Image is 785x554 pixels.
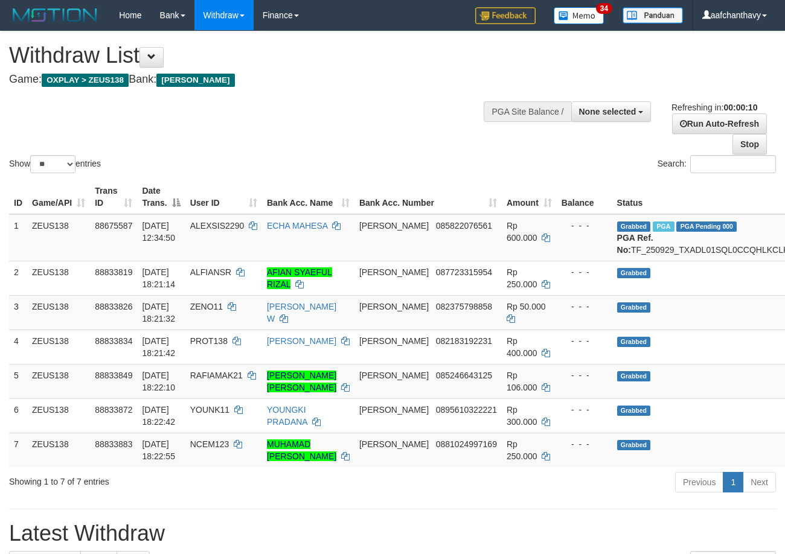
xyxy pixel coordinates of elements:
[507,336,537,358] span: Rp 400.000
[436,371,492,380] span: Copy 085246643125 to clipboard
[436,405,497,415] span: Copy 0895610322221 to clipboard
[502,180,557,214] th: Amount: activate to sort column ascending
[27,330,90,364] td: ZEUS138
[9,471,318,488] div: Showing 1 to 7 of 7 entries
[95,336,132,346] span: 88833834
[732,134,767,154] a: Stop
[9,364,27,398] td: 5
[42,74,129,87] span: OXPLAY > ZEUS138
[9,43,511,68] h1: Withdraw List
[137,180,185,214] th: Date Trans.: activate to sort column descending
[507,221,537,243] span: Rp 600.000
[27,214,90,261] td: ZEUS138
[27,398,90,433] td: ZEUS138
[507,302,546,311] span: Rp 50.000
[675,472,723,492] a: Previous
[95,405,132,415] span: 88833872
[9,521,776,546] h1: Latest Withdraw
[267,267,332,289] a: AFIAN SYAEFUL RIZAL
[617,221,651,232] span: Grabbed
[359,439,429,449] span: [PERSON_NAME]
[562,404,607,416] div: - - -
[95,267,132,277] span: 88833819
[9,261,27,295] td: 2
[9,74,511,86] h4: Game: Bank:
[507,267,537,289] span: Rp 250.000
[617,440,651,450] span: Grabbed
[142,267,175,289] span: [DATE] 18:21:14
[507,439,537,461] span: Rp 250.000
[617,371,651,381] span: Grabbed
[571,101,652,122] button: None selected
[190,405,229,415] span: YOUNK11
[190,302,223,311] span: ZENO11
[142,221,175,243] span: [DATE] 12:34:50
[267,221,327,231] a: ECHA MAHESA
[190,267,231,277] span: ALFIANSR
[562,369,607,381] div: - - -
[142,302,175,323] span: [DATE] 18:21:32
[190,221,245,231] span: ALEXSIS2290
[436,221,492,231] span: Copy 085822076561 to clipboard
[95,371,132,380] span: 88833849
[95,221,132,231] span: 88675587
[507,371,537,392] span: Rp 106.000
[267,336,336,346] a: [PERSON_NAME]
[562,266,607,278] div: - - -
[142,371,175,392] span: [DATE] 18:22:10
[723,103,757,112] strong: 00:00:10
[95,439,132,449] span: 88833883
[507,405,537,427] span: Rp 300.000
[27,261,90,295] td: ZEUS138
[743,472,776,492] a: Next
[9,6,101,24] img: MOTION_logo.png
[156,74,234,87] span: [PERSON_NAME]
[436,267,492,277] span: Copy 087723315954 to clipboard
[9,433,27,467] td: 7
[596,3,612,14] span: 34
[671,103,757,112] span: Refreshing in:
[557,180,612,214] th: Balance
[142,336,175,358] span: [DATE] 18:21:42
[27,180,90,214] th: Game/API: activate to sort column ascending
[95,302,132,311] span: 88833826
[30,155,75,173] select: Showentries
[623,7,683,24] img: panduan.png
[9,330,27,364] td: 4
[359,405,429,415] span: [PERSON_NAME]
[690,155,776,173] input: Search:
[562,220,607,232] div: - - -
[653,221,674,232] span: Marked by aafpengsreynich
[723,472,743,492] a: 1
[9,214,27,261] td: 1
[617,302,651,313] span: Grabbed
[554,7,604,24] img: Button%20Memo.svg
[27,433,90,467] td: ZEUS138
[27,295,90,330] td: ZEUS138
[9,155,101,173] label: Show entries
[436,336,492,346] span: Copy 082183192231 to clipboard
[354,180,502,214] th: Bank Acc. Number: activate to sort column ascending
[9,398,27,433] td: 6
[267,439,336,461] a: MUHAMAD [PERSON_NAME]
[267,371,336,392] a: [PERSON_NAME] [PERSON_NAME]
[359,267,429,277] span: [PERSON_NAME]
[267,302,336,323] a: [PERSON_NAME] W
[658,155,776,173] label: Search:
[562,438,607,450] div: - - -
[475,7,536,24] img: Feedback.jpg
[9,295,27,330] td: 3
[262,180,354,214] th: Bank Acc. Name: activate to sort column ascending
[562,301,607,313] div: - - -
[359,336,429,346] span: [PERSON_NAME]
[27,364,90,398] td: ZEUS138
[617,268,651,278] span: Grabbed
[579,107,636,116] span: None selected
[617,337,651,347] span: Grabbed
[359,371,429,380] span: [PERSON_NAME]
[9,180,27,214] th: ID
[617,233,653,255] b: PGA Ref. No:
[676,221,737,232] span: PGA Pending
[185,180,262,214] th: User ID: activate to sort column ascending
[484,101,571,122] div: PGA Site Balance /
